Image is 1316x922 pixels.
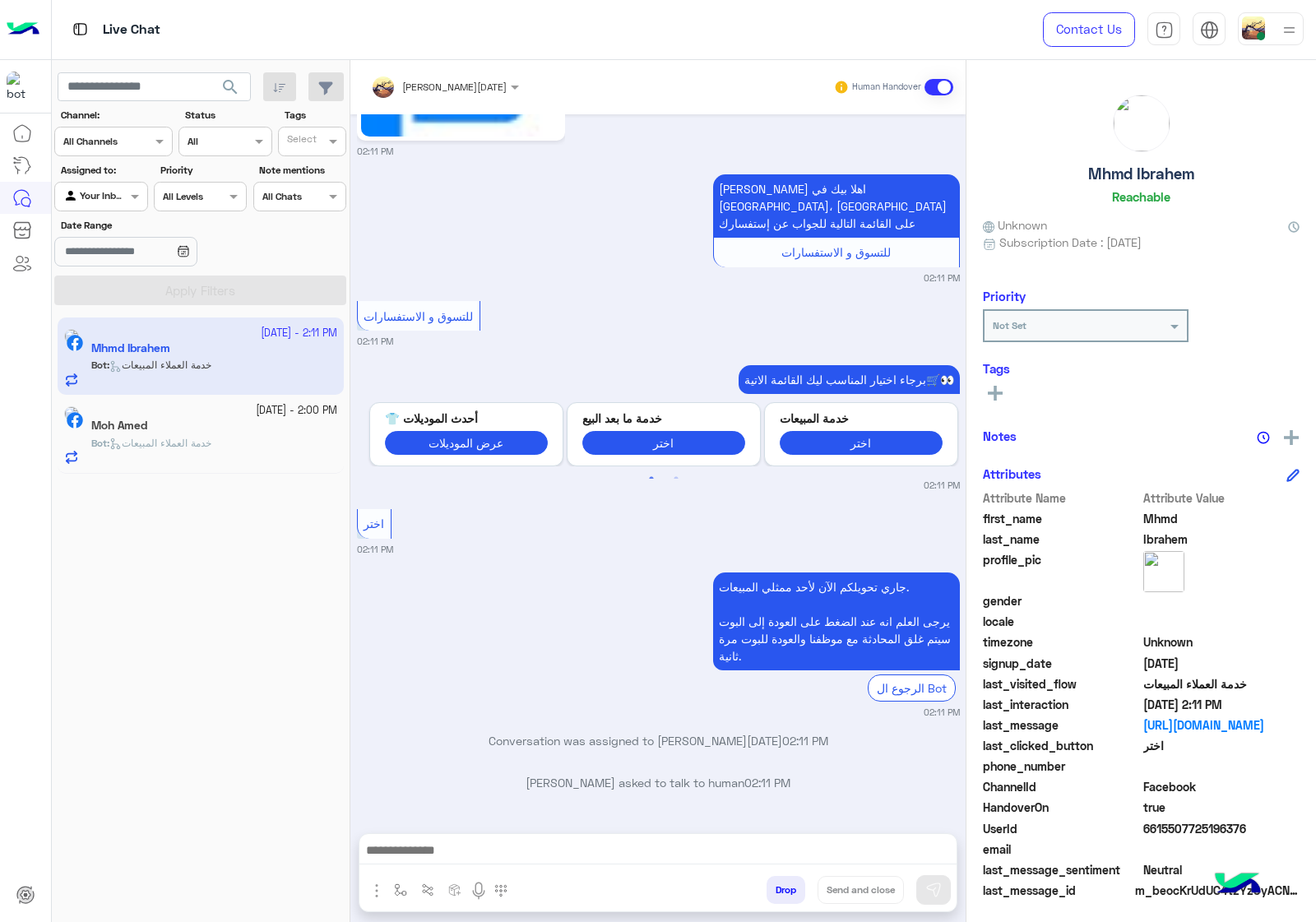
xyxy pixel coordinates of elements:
[1143,737,1300,754] span: اختر
[1200,21,1219,39] img: tab
[1143,633,1300,651] span: Unknown
[364,309,473,323] span: للتسوق و الاستفسارات
[494,884,507,897] img: make a call
[54,276,346,305] button: Apply Filters
[1143,820,1300,837] span: 6615507725196376
[983,861,1140,878] span: last_message_sentiment
[1147,12,1180,47] a: tab
[983,530,1140,548] span: last_name
[91,437,107,449] span: Bot
[442,876,469,903] button: create order
[256,403,337,419] small: [DATE] - 2:00 PM
[211,72,251,108] button: search
[983,466,1041,481] h6: Attributes
[983,592,1140,609] span: gender
[868,674,956,702] div: الرجوع ال Bot
[983,489,1140,507] span: Attribute Name
[421,883,434,897] img: Trigger scenario
[1143,696,1300,713] span: 2025-09-29T11:11:49.978Z
[220,77,240,97] span: search
[643,470,660,487] button: 1 of 2
[983,778,1140,795] span: ChannelId
[713,174,960,238] p: 29/9/2025, 2:11 PM
[582,410,745,427] p: خدمة ما بعد البيع
[1143,551,1184,592] img: picture
[983,551,1140,589] span: profile_pic
[61,163,146,178] label: Assigned to:
[1143,489,1300,507] span: Attribute Value
[1143,530,1300,548] span: Ibrahem
[367,881,387,901] img: send attachment
[1257,431,1270,444] img: notes
[924,479,960,492] small: 02:11 PM
[782,734,828,748] span: 02:11 PM
[713,572,960,670] p: 29/9/2025, 2:11 PM
[983,633,1140,651] span: timezone
[983,799,1140,816] span: HandoverOn
[925,882,942,898] img: send message
[103,19,160,41] p: Live Chat
[185,108,270,123] label: Status
[1143,716,1300,734] a: [URL][DOMAIN_NAME]
[91,419,147,433] h5: Moh Amed
[1143,841,1300,858] span: null
[91,437,109,449] b: :
[109,437,211,449] span: خدمة العملاء المبيعات
[767,876,805,904] button: Drop
[415,876,442,903] button: Trigger scenario
[394,883,407,897] img: select flow
[259,163,344,178] label: Note mentions
[387,876,415,903] button: select flow
[357,774,960,791] p: [PERSON_NAME] asked to talk to human
[285,108,345,123] label: Tags
[7,72,36,101] img: 713415422032625
[1143,655,1300,672] span: 2025-09-28T11:01:22.575Z
[1209,856,1267,914] img: hulul-logo.png
[1114,95,1170,151] img: picture
[1135,882,1300,899] span: m_beocKrUdUC4tzYz0yACNF2yl2Xfm-tT7w9cy5iDyPOSrzBJ5l4Y8E1Ory0wob3q5uEKgSI9h3b5p293YKfu-OQ
[983,216,1047,234] span: Unknown
[983,289,1026,303] h6: Priority
[983,613,1140,630] span: locale
[983,675,1140,693] span: last_visited_flow
[983,655,1140,672] span: signup_date
[67,412,83,429] img: Facebook
[924,271,960,285] small: 02:11 PM
[781,245,891,259] span: للتسوق و الاستفسارات
[1143,758,1300,775] span: null
[385,410,548,427] p: أحدث الموديلات 👕
[999,234,1142,251] span: Subscription Date : [DATE]
[582,431,745,455] button: اختر
[357,145,393,158] small: 02:11 PM
[780,431,943,455] button: اختر
[983,429,1017,443] h6: Notes
[852,81,921,94] small: Human Handover
[1143,675,1300,693] span: خدمة العملاء المبيعات
[1143,778,1300,795] span: 0
[1143,613,1300,630] span: null
[1143,510,1300,527] span: Mhmd
[1143,861,1300,878] span: 0
[160,163,245,178] label: Priority
[1112,189,1170,204] h6: Reachable
[357,543,393,556] small: 02:11 PM
[1143,592,1300,609] span: null
[983,737,1140,754] span: last_clicked_button
[1242,16,1265,39] img: userImage
[357,732,960,749] p: Conversation was assigned to [PERSON_NAME][DATE]
[780,410,943,427] p: خدمة المبيعات
[983,696,1140,713] span: last_interaction
[61,108,171,123] label: Channel:
[924,706,960,719] small: 02:11 PM
[983,758,1140,775] span: phone_number
[364,517,384,530] span: اختر
[1279,20,1300,40] img: profile
[983,820,1140,837] span: UserId
[1143,799,1300,816] span: true
[1043,12,1135,47] a: Contact Us
[448,883,461,897] img: create order
[1155,21,1174,39] img: tab
[668,470,684,487] button: 2 of 2
[70,19,90,39] img: tab
[357,335,393,348] small: 02:11 PM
